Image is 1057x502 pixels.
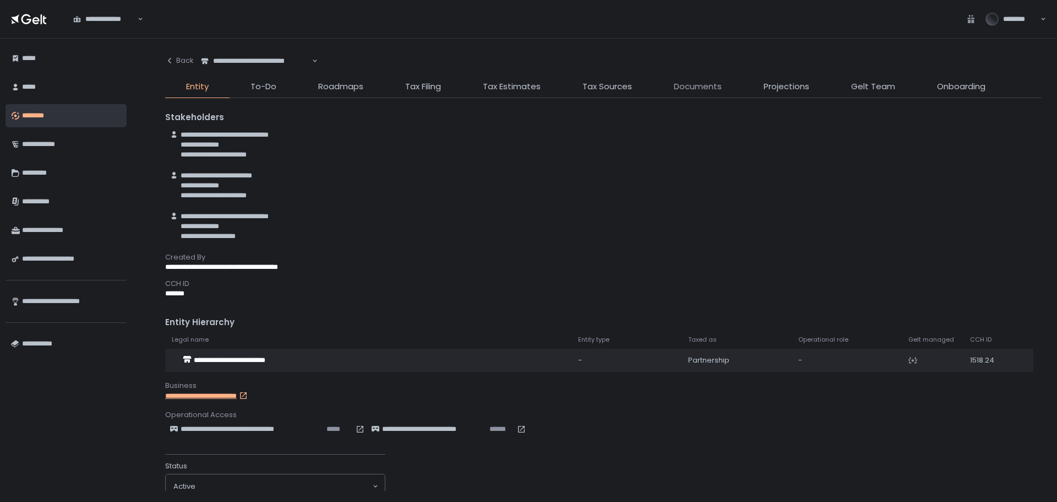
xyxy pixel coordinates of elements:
[582,80,632,93] span: Tax Sources
[250,80,276,93] span: To-Do
[186,80,209,93] span: Entity
[173,482,195,492] span: active
[166,474,385,499] div: Search for option
[798,355,895,365] div: -
[136,14,137,25] input: Search for option
[674,80,722,93] span: Documents
[165,410,1042,420] div: Operational Access
[194,50,318,73] div: Search for option
[165,316,1042,329] div: Entity Hierarchy
[483,80,541,93] span: Tax Estimates
[165,252,1042,262] div: Created By
[970,355,1005,365] div: 1518.24
[688,355,785,365] div: Partnership
[165,461,187,471] span: Status
[937,80,985,93] span: Onboarding
[165,279,1042,289] div: CCH ID
[165,50,194,72] button: Back
[66,8,143,31] div: Search for option
[405,80,441,93] span: Tax Filing
[165,381,1042,391] div: Business
[970,336,991,344] span: CCH ID
[908,336,954,344] span: Gelt managed
[165,111,1042,124] div: Stakeholders
[851,80,895,93] span: Gelt Team
[195,481,372,492] input: Search for option
[578,336,609,344] span: Entity type
[578,355,675,365] div: -
[172,336,209,344] span: Legal name
[798,336,848,344] span: Operational role
[764,80,809,93] span: Projections
[318,80,363,93] span: Roadmaps
[688,336,717,344] span: Taxed as
[165,56,194,66] div: Back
